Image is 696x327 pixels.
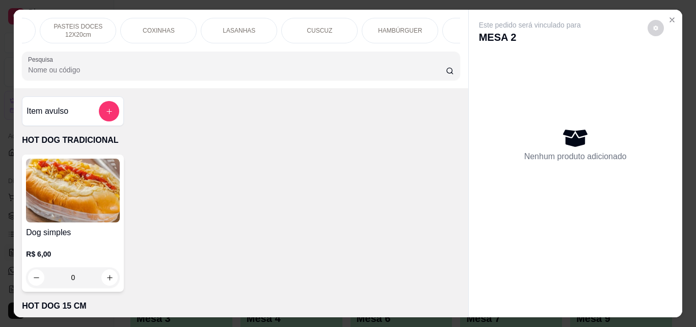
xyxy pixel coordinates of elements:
[26,105,68,117] h4: Item avulso
[143,27,175,35] p: COXINHAS
[101,269,118,286] button: increase-product-quantity
[26,159,120,222] img: product-image
[307,27,332,35] p: CUSCUZ
[99,101,119,121] button: add-separate-item
[524,150,627,163] p: Nenhum produto adicionado
[22,134,460,146] p: HOT DOG TRADICIONAL
[479,20,581,30] p: Este pedido será vinculado para
[28,55,57,64] label: Pesquisa
[378,27,422,35] p: HAMBÚRGUER
[648,20,664,36] button: decrease-product-quantity
[26,227,120,239] h4: Dog simples
[664,12,680,28] button: Close
[26,249,120,259] p: R$ 6,00
[28,65,446,75] input: Pesquisa
[22,300,460,312] p: HOT DOG 15 CM
[479,30,581,44] p: MESA 2
[48,22,108,39] p: PASTEIS DOCES 12X20cm
[28,269,44,286] button: decrease-product-quantity
[223,27,255,35] p: LASANHAS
